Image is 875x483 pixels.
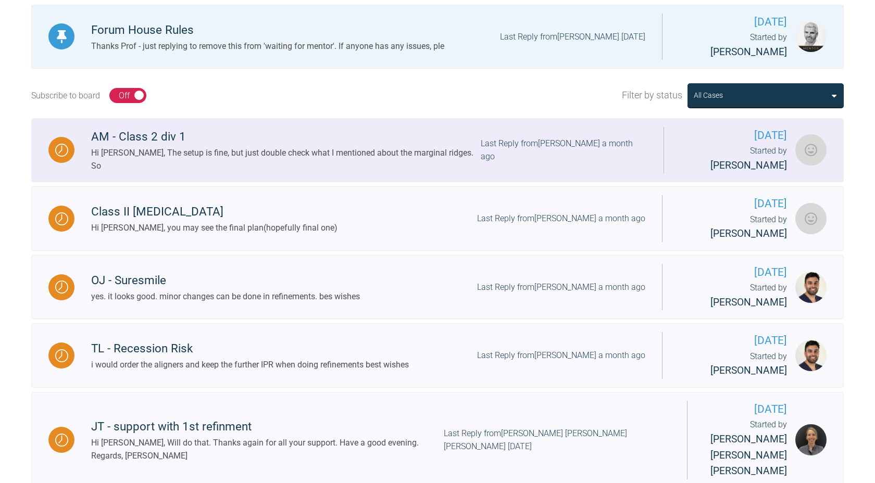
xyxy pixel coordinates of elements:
[31,323,844,388] a: WaitingTL - Recession Riski would order the aligners and keep the further IPR when doing refineme...
[31,89,100,103] div: Subscribe to board
[795,424,827,455] img: Joana Alexandra Domingues Santos de Matos
[55,349,68,362] img: Waiting
[55,434,68,447] img: Waiting
[795,134,827,166] img: Yuliya Khober
[795,272,827,303] img: Davinderjit Singh
[55,212,68,225] img: Waiting
[679,264,787,281] span: [DATE]
[477,212,645,225] div: Last Reply from [PERSON_NAME] a month ago
[55,30,68,43] img: Pinned
[710,433,787,477] span: [PERSON_NAME] [PERSON_NAME] [PERSON_NAME]
[679,281,787,310] div: Started by
[91,290,360,303] div: yes. it looks good. minor changes can be done in refinements. bes wishes
[795,21,827,52] img: Ross Hobson
[91,221,337,235] div: Hi [PERSON_NAME], you may see the final plan(hopefully final one)
[622,88,682,103] span: Filter by status
[91,339,409,358] div: TL - Recession Risk
[91,21,444,40] div: Forum House Rules
[710,364,787,376] span: [PERSON_NAME]
[681,127,787,144] span: [DATE]
[795,203,827,234] img: Annita Tasiou
[31,118,844,183] a: WaitingAM - Class 2 div 1Hi [PERSON_NAME], The setup is fine, but just double check what I mentio...
[119,89,130,103] div: Off
[91,202,337,221] div: Class II [MEDICAL_DATA]
[91,358,409,372] div: i would order the aligners and keep the further IPR when doing refinements best wishes
[91,436,444,463] div: Hi [PERSON_NAME], Will do that. Thanks again for all your support. Have a good evening. Regards, ...
[679,213,787,242] div: Started by
[91,128,481,146] div: AM - Class 2 div 1
[694,90,723,101] div: All Cases
[681,144,787,173] div: Started by
[477,281,645,294] div: Last Reply from [PERSON_NAME] a month ago
[679,14,787,31] span: [DATE]
[91,271,360,290] div: OJ - Suresmile
[710,46,787,58] span: [PERSON_NAME]
[704,418,787,479] div: Started by
[500,30,645,44] div: Last Reply from [PERSON_NAME] [DATE]
[679,332,787,349] span: [DATE]
[679,31,787,60] div: Started by
[55,144,68,157] img: Waiting
[710,296,787,308] span: [PERSON_NAME]
[91,40,444,53] div: Thanks Prof - just replying to remove this from 'waiting for mentor'. If anyone has any issues, ple
[31,255,844,320] a: WaitingOJ - Suresmileyes. it looks good. minor changes can be done in refinements. bes wishesLast...
[710,227,787,239] span: [PERSON_NAME]
[55,281,68,294] img: Waiting
[679,350,787,379] div: Started by
[91,417,444,436] div: JT - support with 1st refinment
[31,186,844,251] a: WaitingClass II [MEDICAL_DATA]Hi [PERSON_NAME], you may see the final plan(hopefully final one)La...
[795,340,827,371] img: Davinderjit Singh
[481,137,647,163] div: Last Reply from [PERSON_NAME] a month ago
[704,401,787,418] span: [DATE]
[31,5,844,69] a: PinnedForum House RulesThanks Prof - just replying to remove this from 'waiting for mentor'. If a...
[710,159,787,171] span: [PERSON_NAME]
[444,427,670,453] div: Last Reply from [PERSON_NAME] [PERSON_NAME] [PERSON_NAME] [DATE]
[91,146,481,173] div: Hi [PERSON_NAME], The setup is fine, but just double check what I mentioned about the marginal ri...
[477,349,645,362] div: Last Reply from [PERSON_NAME] a month ago
[679,195,787,212] span: [DATE]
